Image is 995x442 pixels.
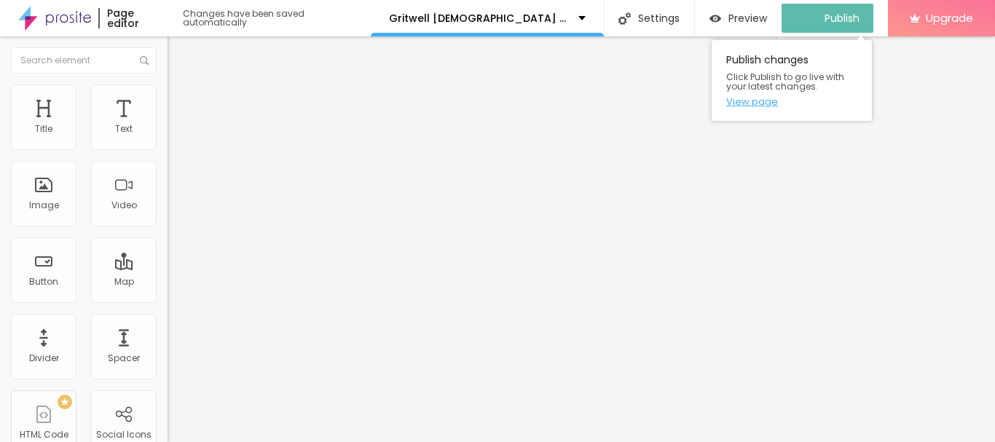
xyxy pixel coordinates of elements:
img: Icone [140,56,149,65]
div: Page editor [98,8,169,28]
a: View page [726,97,857,106]
div: Image [29,200,59,210]
span: Publish [825,12,860,24]
div: HTML Code [20,430,68,440]
div: Social Icons [96,430,152,440]
div: Title [35,124,52,134]
div: Video [111,200,137,210]
div: Divider [29,353,59,363]
div: Text [115,124,133,134]
span: Click Publish to go live with your latest changes. [726,72,857,91]
img: Icone [618,12,631,25]
div: Button [29,277,58,287]
button: Preview [695,4,782,33]
span: Preview [728,12,767,24]
div: Publish changes [712,40,872,121]
div: Map [114,277,134,287]
p: Gritwell [DEMOGRAPHIC_DATA] Performance Gummies official [389,13,567,23]
iframe: Editor [168,36,995,442]
input: Search element [11,47,157,74]
div: Spacer [108,353,140,363]
div: Changes have been saved automatically [183,9,370,27]
span: Upgrade [926,12,973,24]
button: Publish [782,4,873,33]
img: view-1.svg [709,12,721,25]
